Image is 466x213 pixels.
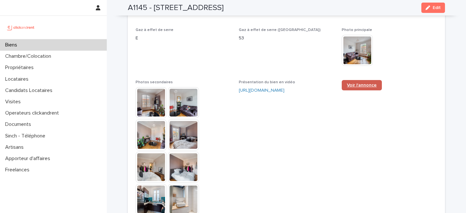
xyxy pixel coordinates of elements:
[421,3,445,13] button: Edit
[128,3,224,13] h2: A1145 - [STREET_ADDRESS]
[3,65,39,71] p: Propriétaires
[3,76,34,82] p: Locataires
[3,133,50,139] p: Sinch - Téléphone
[136,80,173,84] span: Photos secondaires
[239,88,284,93] a: [URL][DOMAIN_NAME]
[3,121,36,127] p: Documents
[3,144,29,150] p: Artisans
[239,80,295,84] span: Présentation du bien en vidéo
[3,167,35,173] p: Freelances
[342,80,382,90] a: Voir l'annonce
[342,28,372,32] span: Photo principale
[3,87,58,94] p: Candidats Locataires
[433,5,441,10] span: Edit
[136,28,173,32] span: Gaz à effet de serre
[5,21,37,34] img: UCB0brd3T0yccxBKYDjQ
[3,53,56,59] p: Chambre/Colocation
[347,83,377,87] span: Voir l'annonce
[136,35,231,42] p: E
[239,35,334,42] p: 53
[3,110,64,116] p: Operateurs clickandrent
[3,99,26,105] p: Visites
[3,42,22,48] p: Biens
[3,156,55,162] p: Apporteur d'affaires
[239,28,321,32] span: Gaz à effet de serre ([GEOGRAPHIC_DATA])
